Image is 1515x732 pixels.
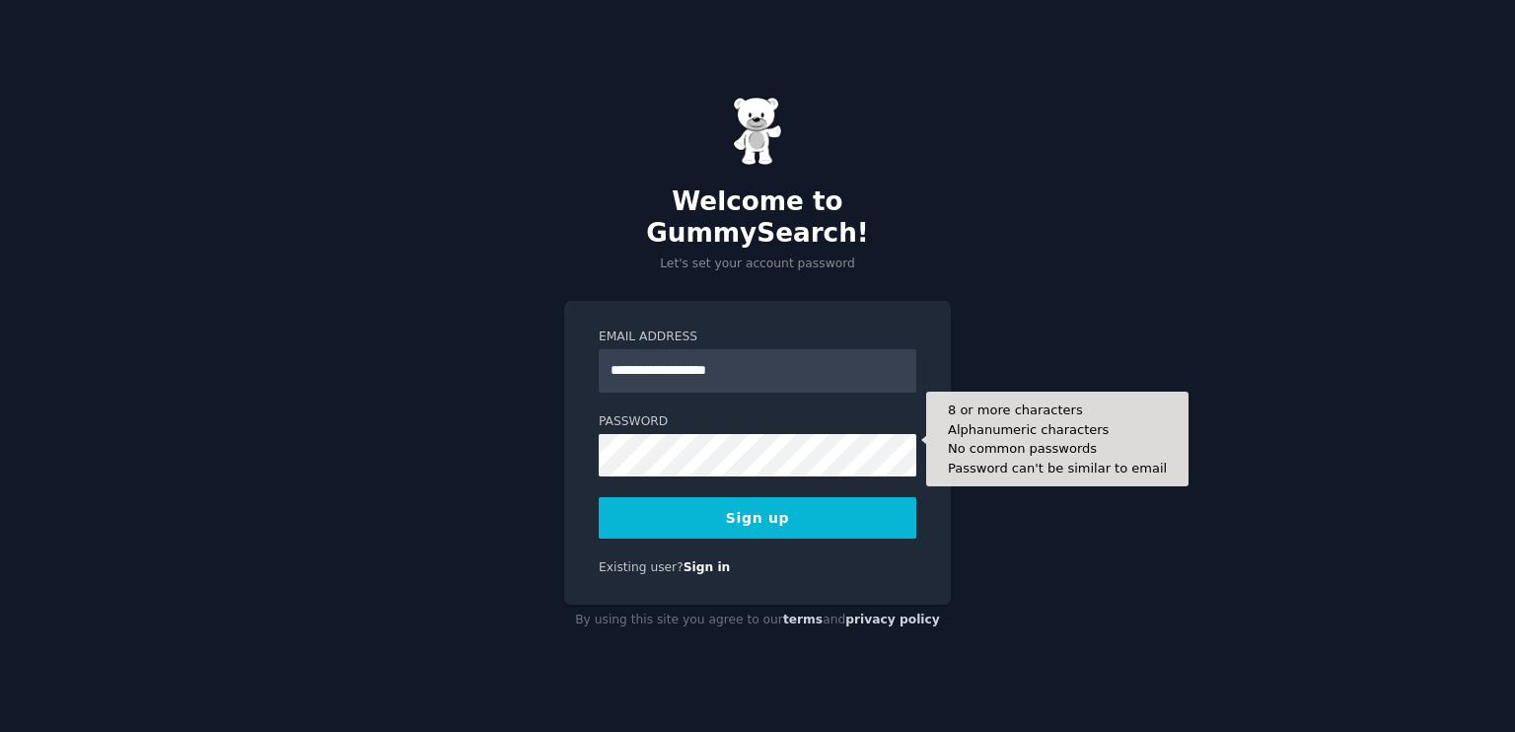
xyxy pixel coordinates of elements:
span: Existing user? [599,560,684,574]
a: terms [783,613,823,626]
div: By using this site you agree to our and [564,605,951,636]
a: Sign in [684,560,731,574]
h2: Welcome to GummySearch! [564,186,951,249]
label: Password [599,413,916,431]
p: Let's set your account password [564,256,951,273]
label: Email Address [599,329,916,346]
button: Sign up [599,497,916,539]
a: privacy policy [845,613,940,626]
img: Gummy Bear [733,97,782,166]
